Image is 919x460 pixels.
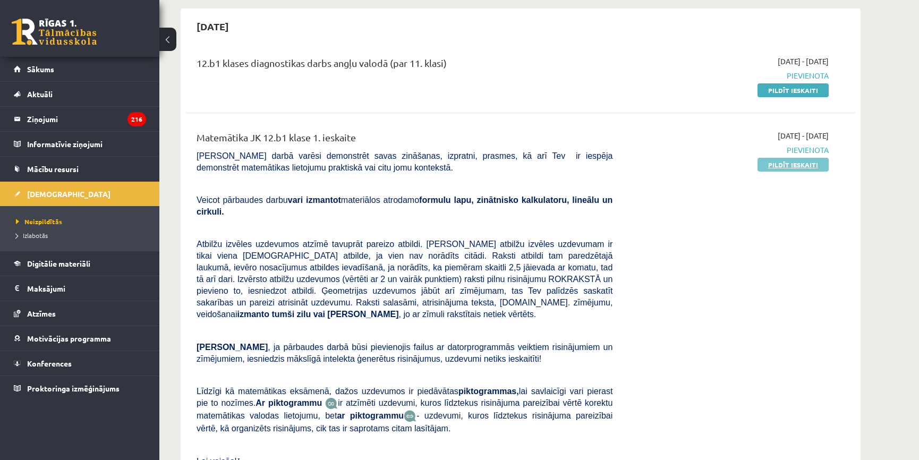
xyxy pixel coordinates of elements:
h2: [DATE] [186,14,240,39]
b: vari izmantot [288,195,341,205]
legend: Informatīvie ziņojumi [27,132,146,156]
a: Konferences [14,351,146,376]
a: Proktoringa izmēģinājums [14,376,146,401]
b: tumši zilu vai [PERSON_NAME] [271,310,398,319]
span: [DATE] - [DATE] [778,56,829,67]
a: Sākums [14,57,146,81]
i: 216 [127,112,146,126]
a: Mācību resursi [14,157,146,181]
legend: Maksājumi [27,276,146,301]
span: Atbilžu izvēles uzdevumos atzīmē tavuprāt pareizo atbildi. [PERSON_NAME] atbilžu izvēles uzdevuma... [197,240,612,319]
span: Atzīmes [27,309,56,318]
a: Neizpildītās [16,217,149,226]
span: ir atzīmēti uzdevumi, kuros līdztekus risinājuma pareizībai vērtē korektu matemātikas valodas lie... [197,398,612,420]
b: ar piktogrammu [337,411,404,420]
span: [PERSON_NAME] [197,343,268,352]
span: Līdzīgi kā matemātikas eksāmenā, dažos uzdevumos ir piedāvātas lai savlaicīgi vari pierast pie to... [197,387,612,407]
a: [DEMOGRAPHIC_DATA] [14,182,146,206]
a: Digitālie materiāli [14,251,146,276]
span: [PERSON_NAME] darbā varēsi demonstrēt savas zināšanas, izpratni, prasmes, kā arī Tev ir iespēja d... [197,151,612,172]
span: Digitālie materiāli [27,259,90,268]
span: Sākums [27,64,54,74]
span: Aktuāli [27,89,53,99]
b: piktogrammas, [458,387,519,396]
span: Pievienota [628,144,829,156]
a: Pildīt ieskaiti [758,83,829,97]
a: Atzīmes [14,301,146,326]
div: Matemātika JK 12.b1 klase 1. ieskaite [197,130,612,150]
a: Aktuāli [14,82,146,106]
span: Neizpildītās [16,217,62,226]
span: Konferences [27,359,72,368]
span: Mācību resursi [27,164,79,174]
legend: Ziņojumi [27,107,146,131]
span: , ja pārbaudes darbā būsi pievienojis failus ar datorprogrammās veiktiem risinājumiem un zīmējumi... [197,343,612,363]
b: Ar piktogrammu [256,398,322,407]
span: Izlabotās [16,231,48,240]
a: Rīgas 1. Tālmācības vidusskola [12,19,97,45]
span: Pievienota [628,70,829,81]
a: Informatīvie ziņojumi [14,132,146,156]
span: Veicot pārbaudes darbu materiālos atrodamo [197,195,612,216]
a: Ziņojumi216 [14,107,146,131]
b: formulu lapu, zinātnisko kalkulatoru, lineālu un cirkuli. [197,195,612,216]
a: Pildīt ieskaiti [758,158,829,172]
img: JfuEzvunn4EvwAAAAASUVORK5CYII= [325,397,338,410]
div: 12.b1 klases diagnostikas darbs angļu valodā (par 11. klasi) [197,56,612,75]
a: Motivācijas programma [14,326,146,351]
img: wKvN42sLe3LLwAAAABJRU5ErkJggg== [404,410,416,422]
span: Proktoringa izmēģinājums [27,384,120,393]
a: Izlabotās [16,231,149,240]
span: [DATE] - [DATE] [778,130,829,141]
span: Motivācijas programma [27,334,111,343]
a: Maksājumi [14,276,146,301]
b: izmanto [237,310,269,319]
span: [DEMOGRAPHIC_DATA] [27,189,110,199]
